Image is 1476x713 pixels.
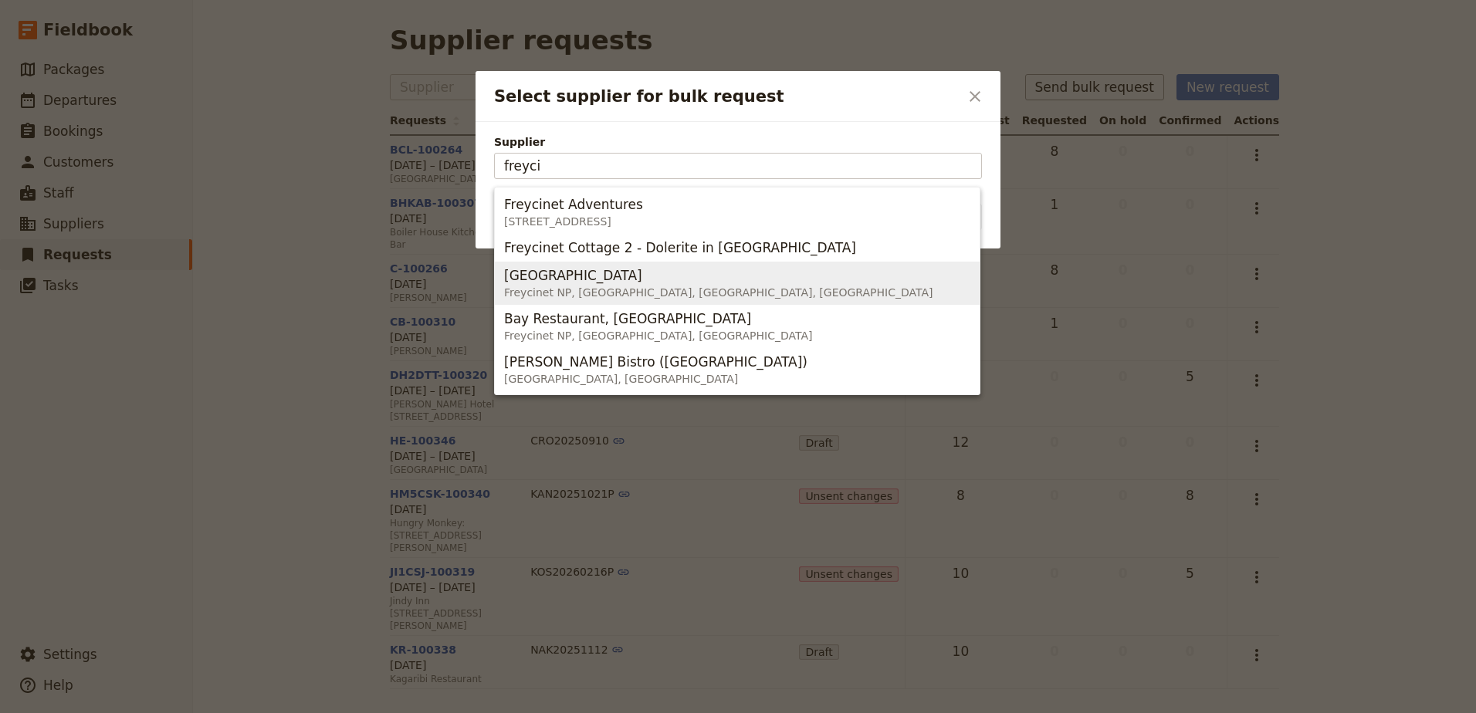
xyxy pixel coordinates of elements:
[962,83,988,110] button: Close dialog
[495,305,980,348] button: Bay Restaurant, [GEOGRAPHIC_DATA]Freycinet NP, [GEOGRAPHIC_DATA], [GEOGRAPHIC_DATA]
[504,214,643,229] span: [STREET_ADDRESS]
[495,262,980,305] button: [GEOGRAPHIC_DATA]Freycinet NP, [GEOGRAPHIC_DATA], [GEOGRAPHIC_DATA], [GEOGRAPHIC_DATA]
[495,234,980,262] button: Freycinet Cottage 2 - Dolerite in [GEOGRAPHIC_DATA]
[504,195,643,214] span: Freycinet Adventures
[504,353,807,371] span: [PERSON_NAME] Bistro ([GEOGRAPHIC_DATA])
[504,285,933,300] span: Freycinet NP, [GEOGRAPHIC_DATA], [GEOGRAPHIC_DATA], [GEOGRAPHIC_DATA]
[504,238,856,257] span: Freycinet Cottage 2 - Dolerite in [GEOGRAPHIC_DATA]
[495,191,980,234] button: Freycinet Adventures[STREET_ADDRESS]
[494,85,959,108] h2: Select supplier for bulk request
[495,348,980,391] button: [PERSON_NAME] Bistro ([GEOGRAPHIC_DATA])[GEOGRAPHIC_DATA], [GEOGRAPHIC_DATA]
[504,328,812,343] span: Freycinet NP, [GEOGRAPHIC_DATA], [GEOGRAPHIC_DATA]
[494,134,982,150] span: Supplier
[504,266,642,285] span: [GEOGRAPHIC_DATA]
[504,309,751,328] span: Bay Restaurant, [GEOGRAPHIC_DATA]
[504,157,972,175] input: Supplier
[504,371,807,387] span: [GEOGRAPHIC_DATA], [GEOGRAPHIC_DATA]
